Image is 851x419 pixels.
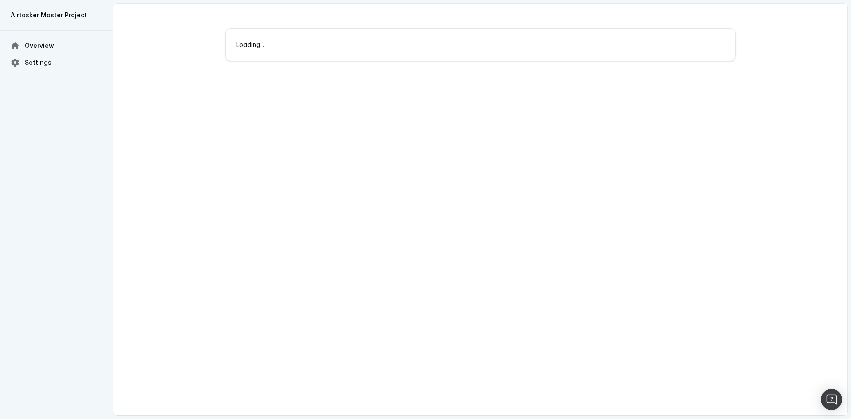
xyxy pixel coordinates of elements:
[7,7,106,23] button: Airtasker Master Project
[7,55,106,70] a: Settings
[226,39,735,50] div: Loading ...
[25,41,54,50] span: Overview
[7,38,106,54] a: Overview
[25,58,51,67] span: Settings
[11,11,87,20] span: Airtasker Master Project
[821,389,842,410] div: Open Intercom Messenger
